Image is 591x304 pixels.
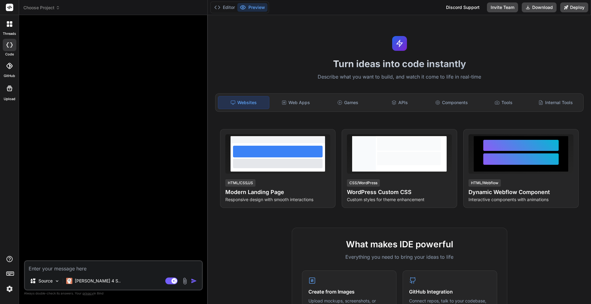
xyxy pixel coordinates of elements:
[347,188,452,197] h4: WordPress Custom CSS
[487,2,518,12] button: Invite Team
[271,96,321,109] div: Web Apps
[212,3,237,12] button: Editor
[211,58,587,69] h1: Turn ideas into code instantly
[426,96,477,109] div: Components
[82,291,94,295] span: privacy
[468,197,573,203] p: Interactive components with animations
[225,197,330,203] p: Responsive design with smooth interactions
[302,253,497,261] p: Everything you need to bring your ideas to life
[191,278,197,284] img: icon
[23,5,60,11] span: Choose Project
[54,278,60,284] img: Pick Models
[237,3,267,12] button: Preview
[3,31,16,36] label: threads
[225,179,255,187] div: HTML/CSS/JS
[5,52,14,57] label: code
[66,278,72,284] img: Claude 4 Sonnet
[4,73,15,79] label: GitHub
[302,238,497,251] h2: What makes IDE powerful
[560,2,588,12] button: Deploy
[225,188,330,197] h4: Modern Landing Page
[4,284,15,294] img: settings
[211,73,587,81] p: Describe what you want to build, and watch it come to life in real-time
[308,288,390,295] h4: Create from Images
[218,96,269,109] div: Websites
[323,96,373,109] div: Games
[530,96,581,109] div: Internal Tools
[522,2,557,12] button: Download
[409,288,491,295] h4: GitHub Integration
[4,96,15,102] label: Upload
[38,278,53,284] p: Source
[468,179,501,187] div: HTML/Webflow
[468,188,573,197] h4: Dynamic Webflow Component
[478,96,529,109] div: Tools
[374,96,425,109] div: APIs
[347,179,380,187] div: CSS/WordPress
[181,278,188,285] img: attachment
[347,197,452,203] p: Custom styles for theme enhancement
[75,278,121,284] p: [PERSON_NAME] 4 S..
[442,2,483,12] div: Discord Support
[24,290,203,296] p: Always double-check its answers. Your in Bind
